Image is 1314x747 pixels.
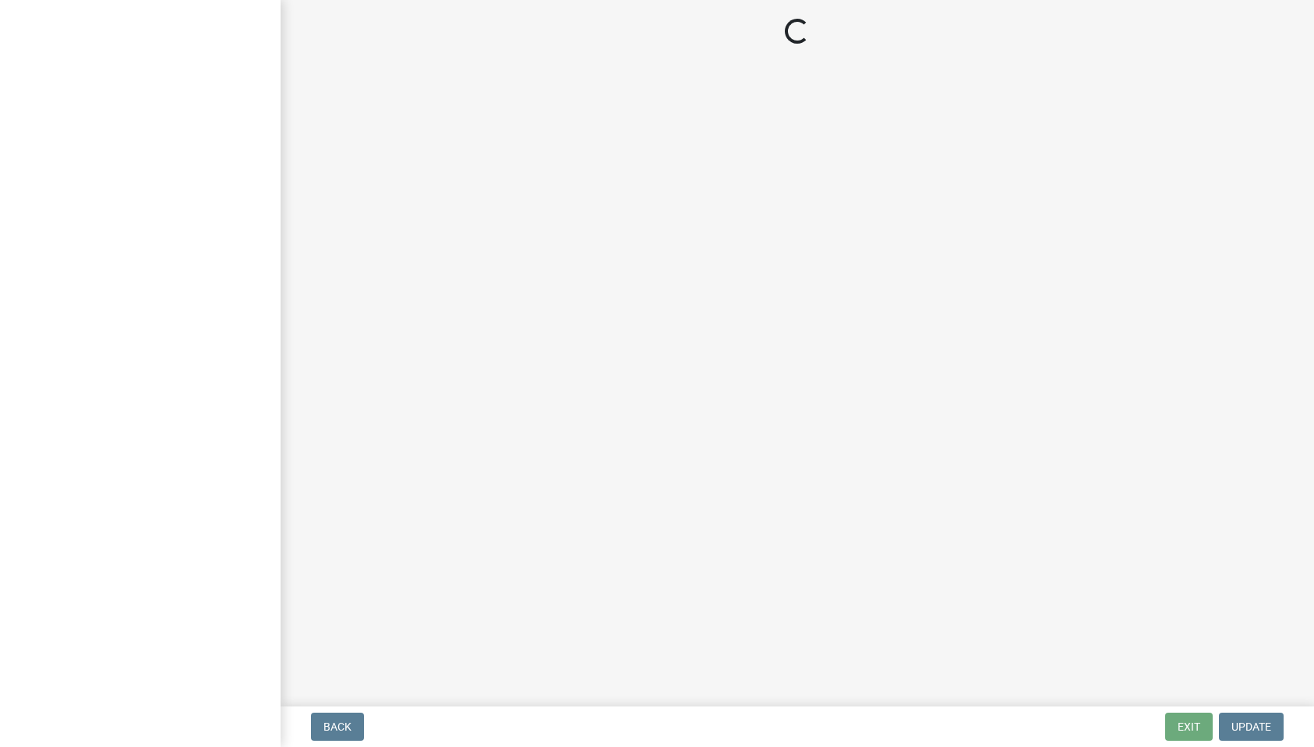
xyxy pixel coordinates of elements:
img: River Ridge Development Authority, Indiana [31,16,256,76]
button: Exit [1165,713,1213,741]
span: Update [1231,720,1271,733]
button: Update [1219,713,1284,741]
span: Back [323,720,351,733]
button: Back [311,713,364,741]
